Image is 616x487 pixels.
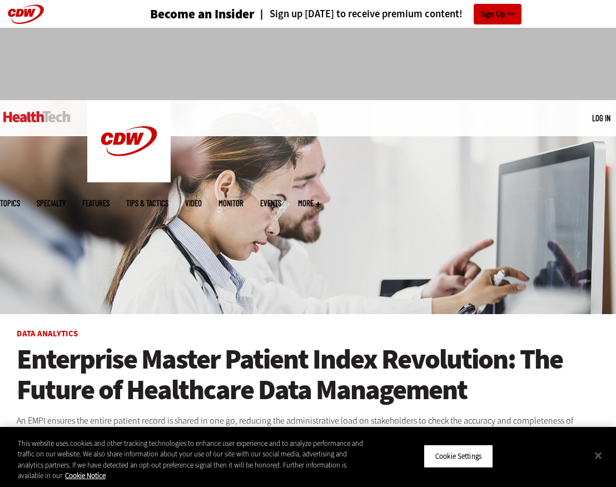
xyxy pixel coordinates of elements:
[218,199,244,207] a: MonITor
[17,344,599,405] a: Enterprise Master Patient Index Revolution: The Future of Healthcare Data Management
[37,199,66,207] span: Specialty
[18,438,370,481] div: This website uses cookies and other tracking technologies to enhance user experience and to analy...
[82,199,110,207] a: Features
[185,199,202,207] a: Video
[260,199,281,207] a: Events
[17,328,78,339] a: Data Analytics
[150,8,255,21] a: Become an Insider
[586,443,610,468] button: Close
[3,111,71,122] img: Home
[592,113,610,123] a: Log in
[592,112,610,124] div: User menu
[17,414,599,442] p: An EMPI ensures the entire patient record is shared in one go, reducing the administrative load o...
[106,39,510,89] iframe: advertisement
[298,199,321,207] span: More
[126,199,168,207] a: Tips & Tactics
[87,173,171,185] a: CDW
[255,9,463,19] a: Sign up [DATE] to receive premium content!
[424,445,493,468] button: Cookie Settings
[87,100,171,182] img: Home
[474,4,521,24] a: Sign Up
[65,471,106,480] a: More information about your privacy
